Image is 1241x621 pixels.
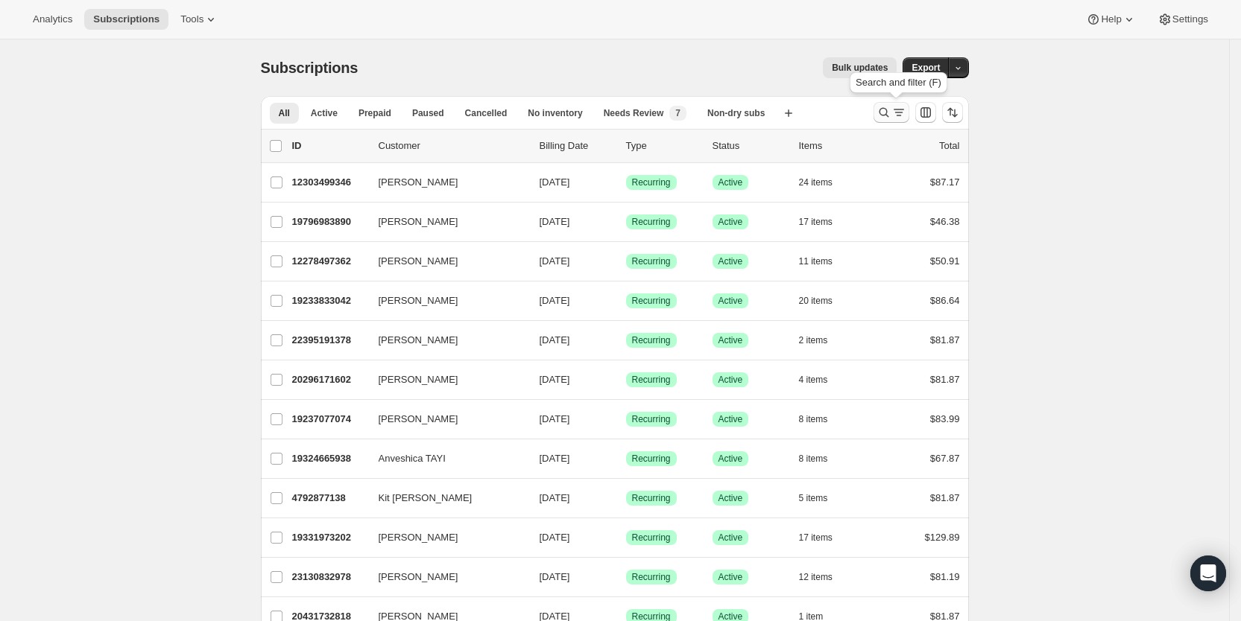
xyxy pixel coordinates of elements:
[930,176,960,188] span: $87.17
[799,488,844,509] button: 5 items
[719,334,743,346] span: Active
[370,210,519,234] button: [PERSON_NAME]
[930,216,960,227] span: $46.38
[632,176,671,188] span: Recurring
[925,532,960,543] span: $129.89
[33,13,72,25] span: Analytics
[528,107,582,119] span: No inventory
[1190,555,1226,591] div: Open Intercom Messenger
[370,249,519,273] button: [PERSON_NAME]
[292,211,960,232] div: 19796983890[PERSON_NAME][DATE]SuccessRecurringSuccessActive17 items$46.38
[632,532,671,544] span: Recurring
[292,254,367,269] p: 12278497362
[632,295,671,307] span: Recurring
[292,333,367,348] p: 22395191378
[540,138,614,153] p: Billing Date
[261,60,359,76] span: Subscriptions
[1149,9,1217,30] button: Settings
[370,565,519,589] button: [PERSON_NAME]
[632,492,671,504] span: Recurring
[799,176,833,188] span: 24 items
[540,334,570,345] span: [DATE]
[311,107,338,119] span: Active
[540,295,570,306] span: [DATE]
[370,526,519,550] button: [PERSON_NAME]
[719,374,743,386] span: Active
[171,9,227,30] button: Tools
[799,532,833,544] span: 17 items
[540,255,570,267] span: [DATE]
[370,486,519,510] button: Kit [PERSON_NAME]
[632,374,671,386] span: Recurring
[799,374,828,386] span: 4 items
[180,13,203,25] span: Tools
[292,138,960,153] div: IDCustomerBilling DateTypeStatusItemsTotal
[930,374,960,385] span: $81.87
[799,138,874,153] div: Items
[379,214,458,229] span: [PERSON_NAME]
[719,532,743,544] span: Active
[799,571,833,583] span: 12 items
[799,369,844,390] button: 4 items
[719,255,743,267] span: Active
[632,216,671,228] span: Recurring
[799,172,849,193] button: 24 items
[93,13,160,25] span: Subscriptions
[292,372,367,387] p: 20296171602
[379,372,458,387] span: [PERSON_NAME]
[292,567,960,587] div: 23130832978[PERSON_NAME][DATE]SuccessRecurringSuccessActive12 items$81.19
[292,369,960,390] div: 20296171602[PERSON_NAME][DATE]SuccessRecurringSuccessActive4 items$81.87
[540,453,570,464] span: [DATE]
[292,570,367,585] p: 23130832978
[675,107,681,119] span: 7
[292,451,367,466] p: 19324665938
[799,211,849,232] button: 17 items
[719,492,743,504] span: Active
[540,571,570,582] span: [DATE]
[874,102,909,123] button: Search and filter results
[370,328,519,352] button: [PERSON_NAME]
[540,216,570,227] span: [DATE]
[719,216,743,228] span: Active
[292,412,367,427] p: 19237077074
[930,492,960,503] span: $81.87
[370,368,519,392] button: [PERSON_NAME]
[930,571,960,582] span: $81.19
[604,107,664,119] span: Needs Review
[292,527,960,548] div: 19331973202[PERSON_NAME][DATE]SuccessRecurringSuccessActive17 items$129.89
[930,295,960,306] span: $86.64
[540,374,570,385] span: [DATE]
[930,453,960,464] span: $67.87
[279,107,290,119] span: All
[379,570,458,585] span: [PERSON_NAME]
[799,255,833,267] span: 11 items
[84,9,168,30] button: Subscriptions
[799,492,828,504] span: 5 items
[540,492,570,503] span: [DATE]
[799,453,828,465] span: 8 items
[719,453,743,465] span: Active
[292,175,367,190] p: 12303499346
[903,57,949,78] button: Export
[292,214,367,229] p: 19796983890
[292,251,960,272] div: 12278497362[PERSON_NAME][DATE]SuccessRecurringSuccessActive11 items$50.91
[292,530,367,545] p: 19331973202
[799,290,849,311] button: 20 items
[292,293,367,308] p: 19233833042
[632,334,671,346] span: Recurring
[799,448,844,469] button: 8 items
[379,175,458,190] span: [PERSON_NAME]
[379,138,528,153] p: Customer
[370,171,519,194] button: [PERSON_NAME]
[632,413,671,425] span: Recurring
[707,107,765,119] span: Non-dry subs
[632,571,671,583] span: Recurring
[799,295,833,307] span: 20 items
[799,251,849,272] button: 11 items
[379,254,458,269] span: [PERSON_NAME]
[912,62,940,74] span: Export
[777,103,801,124] button: Create new view
[719,295,743,307] span: Active
[379,530,458,545] span: [PERSON_NAME]
[915,102,936,123] button: Customize table column order and visibility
